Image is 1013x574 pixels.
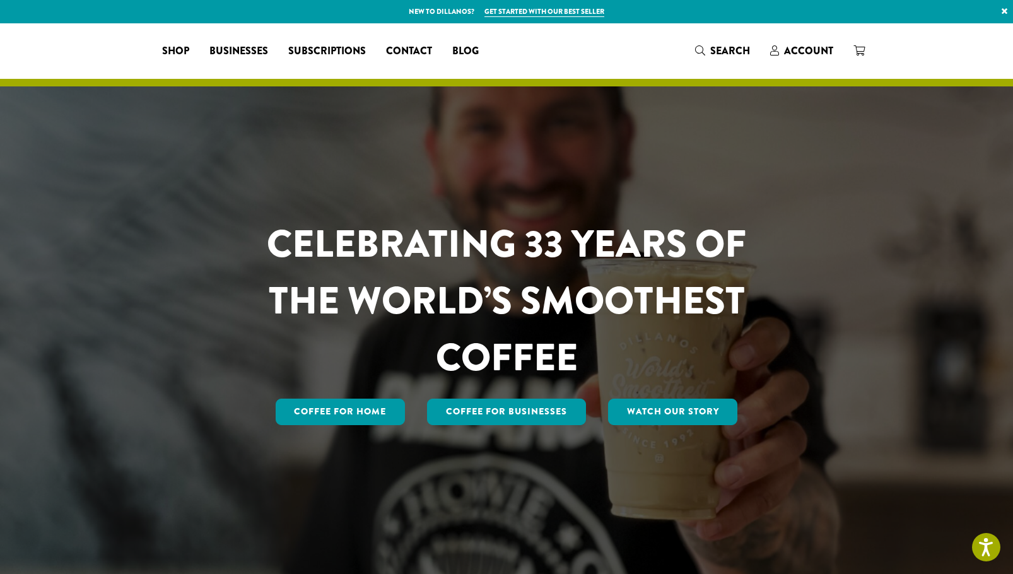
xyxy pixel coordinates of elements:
[152,41,199,61] a: Shop
[288,44,366,59] span: Subscriptions
[685,40,760,61] a: Search
[276,399,406,425] a: Coffee for Home
[484,6,604,17] a: Get started with our best seller
[427,399,586,425] a: Coffee For Businesses
[784,44,833,58] span: Account
[386,44,432,59] span: Contact
[230,216,783,386] h1: CELEBRATING 33 YEARS OF THE WORLD’S SMOOTHEST COFFEE
[710,44,750,58] span: Search
[608,399,738,425] a: Watch Our Story
[452,44,479,59] span: Blog
[162,44,189,59] span: Shop
[209,44,268,59] span: Businesses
